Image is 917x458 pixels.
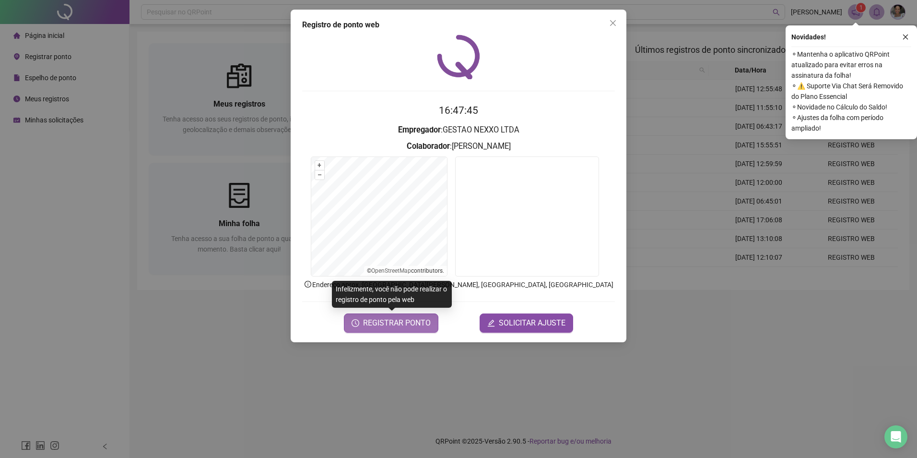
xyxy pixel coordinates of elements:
img: QRPoint [437,35,480,79]
span: clock-circle [352,319,359,327]
span: ⚬ Ajustes da folha com período ampliado! [791,112,911,133]
span: REGISTRAR PONTO [363,317,431,329]
span: close [902,34,909,40]
h3: : GESTAO NEXXO LTDA [302,124,615,136]
button: REGISTRAR PONTO [344,313,438,333]
span: SOLICITAR AJUSTE [499,317,565,329]
span: info-circle [304,280,312,289]
span: ⚬ Novidade no Cálculo do Saldo! [791,102,911,112]
span: edit [487,319,495,327]
span: Novidades ! [791,32,826,42]
a: OpenStreetMap [371,267,411,274]
span: ⚬ ⚠️ Suporte Via Chat Será Removido do Plano Essencial [791,81,911,102]
span: close [609,19,617,27]
p: Endereço aprox. : [GEOGRAPHIC_DATA][PERSON_NAME], [GEOGRAPHIC_DATA], [GEOGRAPHIC_DATA] [302,279,615,290]
time: 16:47:45 [439,105,478,116]
div: Open Intercom Messenger [884,425,907,448]
span: ⚬ Mantenha o aplicativo QRPoint atualizado para evitar erros na assinatura da folha! [791,49,911,81]
div: Registro de ponto web [302,19,615,31]
button: editSOLICITAR AJUSTE [480,313,573,333]
div: Infelizmente, você não pode realizar o registro de ponto pela web [332,281,452,308]
h3: : [PERSON_NAME] [302,140,615,153]
strong: Empregador [398,125,441,134]
strong: Colaborador [407,142,450,151]
button: – [315,170,324,180]
button: + [315,161,324,170]
button: Close [605,15,621,31]
li: © contributors. [367,267,444,274]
